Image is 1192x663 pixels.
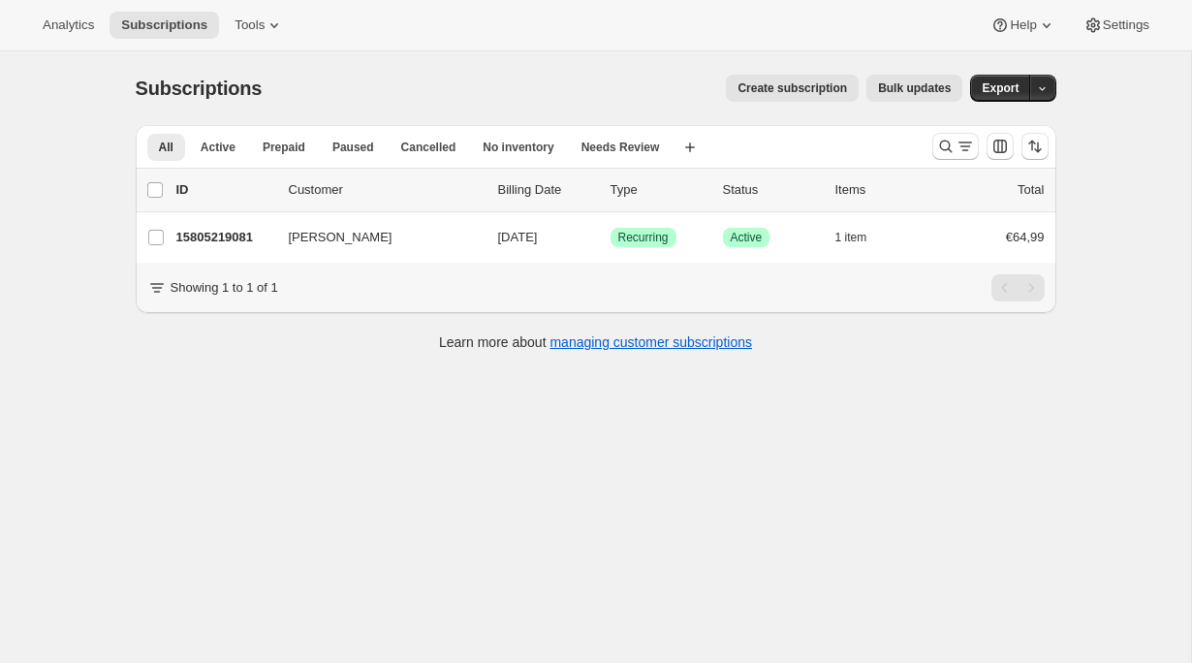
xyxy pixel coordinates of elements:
button: Customize table column order and visibility [987,133,1014,160]
p: Status [723,180,820,200]
span: Create subscription [737,80,847,96]
span: 1 item [835,230,867,245]
span: All [159,140,173,155]
button: Help [979,12,1067,39]
p: Customer [289,180,483,200]
button: Tools [223,12,296,39]
button: Settings [1072,12,1161,39]
span: Analytics [43,17,94,33]
div: IDCustomerBilling DateTypeStatusItemsTotal [176,180,1045,200]
span: Help [1010,17,1036,33]
span: €64,99 [1006,230,1045,244]
span: [DATE] [498,230,538,244]
span: Tools [235,17,265,33]
p: Showing 1 to 1 of 1 [171,278,278,298]
span: Active [731,230,763,245]
p: Learn more about [439,332,752,352]
button: Subscriptions [110,12,219,39]
p: ID [176,180,273,200]
button: Create subscription [726,75,859,102]
div: 15805219081[PERSON_NAME][DATE]SuccessRecurringSuccessActive1 item€64,99 [176,224,1045,251]
span: Recurring [618,230,669,245]
button: Analytics [31,12,106,39]
span: Settings [1103,17,1149,33]
div: Items [835,180,932,200]
button: Create new view [674,134,706,161]
a: managing customer subscriptions [549,334,752,350]
button: Search and filter results [932,133,979,160]
span: Cancelled [401,140,456,155]
span: Prepaid [263,140,305,155]
span: Subscriptions [136,78,263,99]
p: 15805219081 [176,228,273,247]
button: Export [970,75,1030,102]
span: [PERSON_NAME] [289,228,392,247]
div: Type [611,180,707,200]
p: Total [1018,180,1044,200]
span: Needs Review [581,140,660,155]
nav: Pagination [991,274,1045,301]
span: Bulk updates [878,80,951,96]
button: 1 item [835,224,889,251]
button: Bulk updates [866,75,962,102]
button: Sort the results [1021,133,1049,160]
span: Subscriptions [121,17,207,33]
button: [PERSON_NAME] [277,222,471,253]
span: No inventory [483,140,553,155]
span: Export [982,80,1019,96]
p: Billing Date [498,180,595,200]
span: Paused [332,140,374,155]
span: Active [201,140,235,155]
